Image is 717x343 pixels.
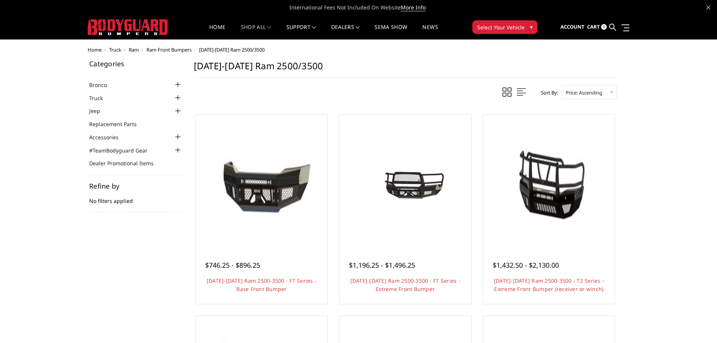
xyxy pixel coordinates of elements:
div: No filters applied [89,183,183,213]
span: ▾ [530,23,533,31]
span: Account [560,23,585,30]
a: Replacement Parts [89,120,146,128]
img: 2019-2025 Ram 2500-3500 - FT Series - Base Front Bumper [198,117,326,245]
a: [DATE]-[DATE] Ram 2500-3500 - FT Series - Base Front Bumper [207,277,317,293]
h1: [DATE]-[DATE] Ram 2500/3500 [194,60,617,78]
a: Home [88,46,102,53]
a: More Info [401,4,426,11]
a: Dealer Promotional Items [89,159,163,167]
a: Account [560,17,585,37]
a: Truck [89,94,112,102]
h5: Categories [89,60,183,67]
label: Sort By: [537,87,558,98]
a: 2019-2025 Ram 2500-3500 - T2 Series - Extreme Front Bumper (receiver or winch) 2019-2025 Ram 2500... [485,117,613,245]
span: $746.25 - $896.25 [205,261,260,270]
span: $1,432.50 - $2,130.00 [493,261,559,270]
button: Select Your Vehicle [472,20,537,34]
a: Ram [129,46,139,53]
span: Cart [587,23,600,30]
a: Bronco [89,81,116,89]
a: News [422,24,438,39]
a: Ram Front Bumpers [146,46,192,53]
a: Accessories [89,133,128,141]
a: #TeamBodyguard Gear [89,146,157,154]
a: shop all [241,24,271,39]
a: Jeep [89,107,110,115]
a: Dealers [331,24,360,39]
a: [DATE]-[DATE] Ram 2500-3500 - T2 Series - Extreme Front Bumper (receiver or winch) [494,277,604,293]
span: $1,196.25 - $1,496.25 [349,261,415,270]
img: BODYGUARD BUMPERS [88,19,169,35]
a: Cart 0 [587,17,607,37]
a: Truck [109,46,121,53]
a: 2019-2025 Ram 2500-3500 - FT Series - Extreme Front Bumper 2019-2025 Ram 2500-3500 - FT Series - ... [341,117,469,245]
a: SEMA Show [374,24,407,39]
span: Select Your Vehicle [477,23,525,31]
h5: Refine by [89,183,183,189]
span: 0 [601,24,607,30]
span: [DATE]-[DATE] Ram 2500/3500 [199,46,265,53]
a: [DATE]-[DATE] Ram 2500-3500 - FT Series - Extreme Front Bumper [350,277,460,293]
a: Home [209,24,225,39]
a: Support [286,24,316,39]
img: 2019-2025 Ram 2500-3500 - T2 Series - Extreme Front Bumper (receiver or winch) [485,117,613,245]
